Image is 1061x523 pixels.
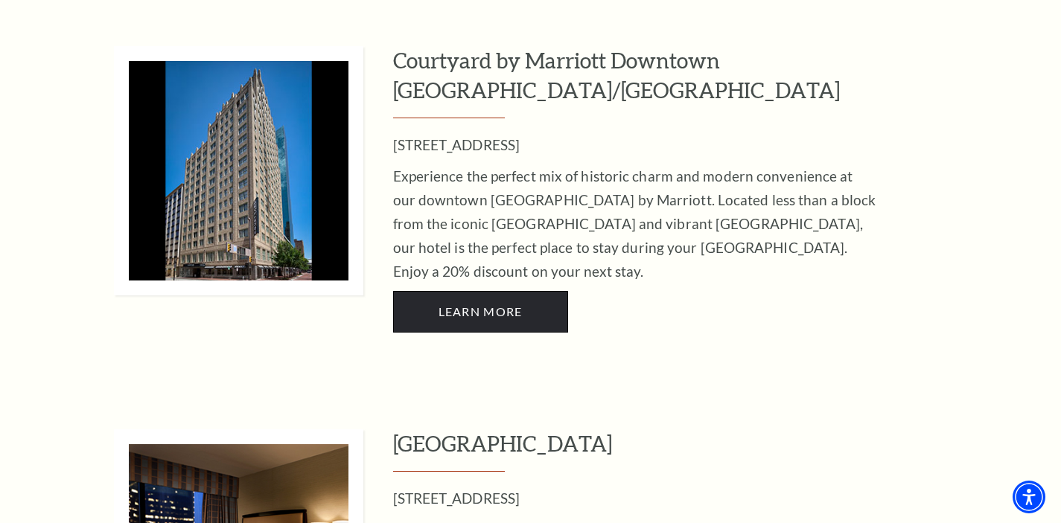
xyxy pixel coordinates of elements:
[114,46,363,295] img: Courtyard by Marriott Downtown Fort Worth/Blackstone
[393,46,993,118] h3: Courtyard by Marriott Downtown [GEOGRAPHIC_DATA]/[GEOGRAPHIC_DATA]
[393,291,568,333] a: LEARN MORE Courtyard by Marriott Downtown Fort Worth/Blackstone - open in a new tab
[393,164,877,283] p: Experience the perfect mix of historic charm and modern convenience at our downtown [GEOGRAPHIC_D...
[1013,481,1045,513] div: Accessibility Menu
[393,133,877,157] p: [STREET_ADDRESS]
[439,304,523,318] span: LEARN MORE
[393,429,993,472] h3: [GEOGRAPHIC_DATA]
[393,487,877,510] p: [STREET_ADDRESS]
